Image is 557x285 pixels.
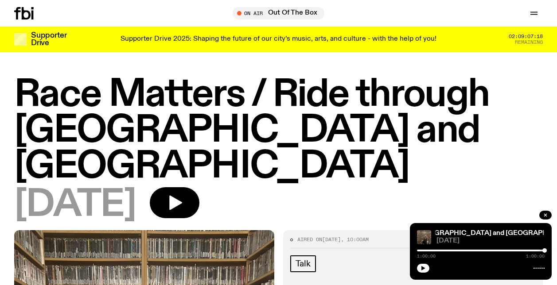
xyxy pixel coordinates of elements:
img: Sara and Malaak squatting on ground in fbi music library. Sara is making peace signs behind Malaa... [417,230,431,244]
h1: Race Matters / Ride through [GEOGRAPHIC_DATA] and [GEOGRAPHIC_DATA] [14,77,543,185]
span: [DATE] [322,236,341,243]
span: [DATE] [14,187,136,223]
span: 1:00:00 [526,254,545,258]
span: Remaining [515,40,543,45]
h3: Supporter Drive [31,32,66,47]
span: [DATE] [436,238,545,244]
span: , 10:00am [341,236,369,243]
a: Talk [290,255,316,272]
p: Supporter Drive 2025: Shaping the future of our city’s music, arts, and culture - with the help o... [121,35,436,43]
span: Talk [296,259,311,269]
span: Aired on [297,236,322,243]
button: On AirOut Of The Box [233,7,324,19]
span: 02:09:07:18 [509,34,543,39]
span: 1:00:00 [417,254,436,258]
